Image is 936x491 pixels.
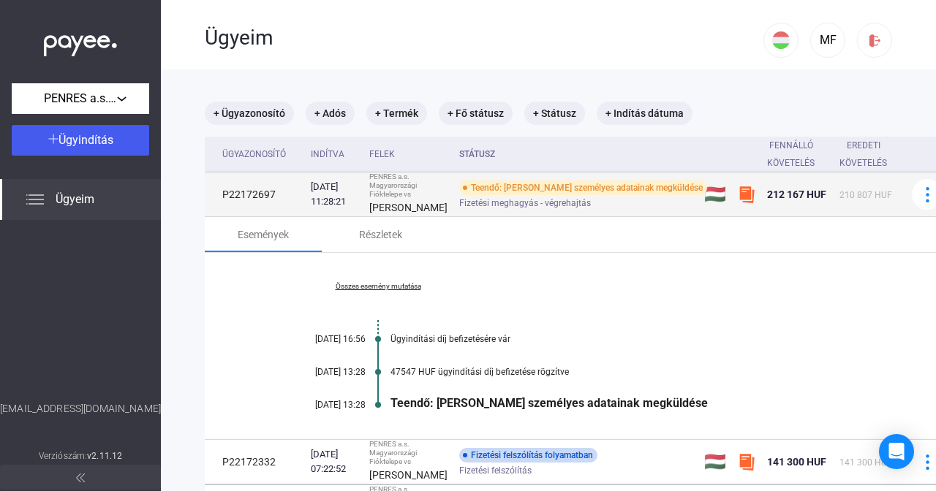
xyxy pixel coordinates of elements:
td: 🇭🇺 [698,440,732,484]
mat-chip: + Státusz [524,102,585,125]
div: Felek [369,145,448,163]
div: MF [815,31,840,49]
img: plus-white.svg [48,134,58,144]
img: szamlazzhu-mini [738,453,755,471]
img: white-payee-white-dot.svg [44,27,117,57]
img: more-blue [920,187,935,202]
a: Összes esemény mutatása [278,282,478,291]
td: 🇭🇺 [698,172,732,217]
div: Ügyazonosító [222,145,299,163]
div: Ügyazonosító [222,145,286,163]
mat-chip: + Indítás dátuma [597,102,692,125]
strong: [PERSON_NAME] [369,469,448,481]
button: MF [810,23,845,58]
img: list.svg [26,191,44,208]
div: Események [238,226,289,243]
button: logout-red [857,23,892,58]
div: Fennálló követelés [767,137,815,172]
td: P22172697 [205,172,305,217]
th: Státusz [453,137,698,172]
div: Ügyindítási díj befizetésére vár [390,334,887,344]
div: [DATE] 13:28 [278,400,366,410]
div: PENRES a.s. Magyarországi Fióktelepe vs [369,172,448,199]
button: Ügyindítás [12,125,149,156]
img: logout-red [867,33,883,48]
mat-chip: + Fő státusz [439,102,513,125]
strong: [PERSON_NAME] [369,202,448,213]
div: [DATE] 11:28:21 [311,180,358,209]
div: Felek [369,145,395,163]
div: Indítva [311,145,344,163]
mat-chip: + Ügyazonosító [205,102,294,125]
button: PENRES a.s. Magyarországi Fióktelepe [12,83,149,114]
div: Open Intercom Messenger [879,434,914,469]
span: Ügyindítás [58,133,113,147]
span: Ügyeim [56,191,94,208]
span: 210 807 HUF [839,190,892,200]
div: [DATE] 13:28 [278,367,366,377]
div: Teendő: [PERSON_NAME] személyes adatainak megküldése [390,396,887,410]
span: Fizetési meghagyás - végrehajtás [459,194,591,212]
span: 212 167 HUF [767,189,826,200]
div: Fizetési felszólítás folyamatban [459,448,597,463]
mat-chip: + Termék [366,102,427,125]
div: PENRES a.s. Magyarországi Fióktelepe vs [369,440,448,466]
td: P22172332 [205,440,305,484]
img: arrow-double-left-grey.svg [76,473,85,482]
div: Indítva [311,145,358,163]
button: HU [763,23,799,58]
div: 47547 HUF ügyindítási díj befizetése rögzítve [390,367,887,377]
div: Eredeti követelés [839,137,887,172]
mat-chip: + Adós [306,102,355,125]
div: Eredeti követelés [839,137,900,172]
div: Teendő: [PERSON_NAME] személyes adatainak megküldése [459,180,707,195]
img: more-blue [920,454,935,470]
span: 141 300 HUF [839,457,892,468]
span: 141 300 HUF [767,456,826,468]
div: Fennálló követelés [767,137,828,172]
span: Fizetési felszólítás [459,462,532,479]
strong: v2.11.12 [87,451,122,461]
div: Részletek [359,226,402,243]
div: Ügyeim [205,26,763,50]
div: [DATE] 16:56 [278,334,366,344]
img: szamlazzhu-mini [738,186,755,203]
div: [DATE] 07:22:52 [311,447,358,476]
span: PENRES a.s. Magyarországi Fióktelepe [44,90,117,107]
img: HU [772,31,790,49]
